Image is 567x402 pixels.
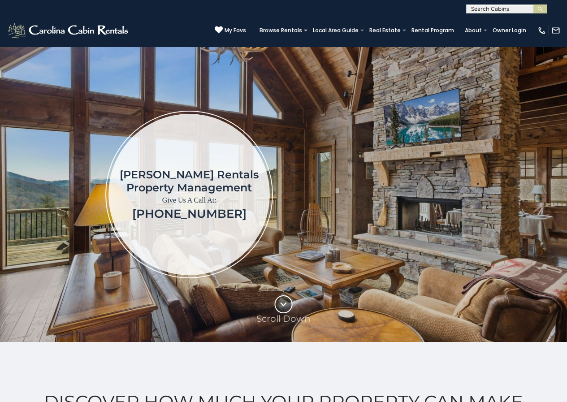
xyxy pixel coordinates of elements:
[537,26,546,35] img: phone-regular-white.png
[365,73,554,315] iframe: New Contact Form
[365,24,405,37] a: Real Estate
[407,24,459,37] a: Rental Program
[120,194,259,207] p: Give Us A Call At:
[225,26,246,35] span: My Favs
[120,168,259,194] h1: [PERSON_NAME] Rentals Property Management
[7,22,131,39] img: White-1-2.png
[308,24,363,37] a: Local Area Guide
[132,207,247,221] a: [PHONE_NUMBER]
[256,313,311,324] p: Scroll Down
[488,24,531,37] a: Owner Login
[215,26,246,35] a: My Favs
[460,24,486,37] a: About
[255,24,307,37] a: Browse Rentals
[551,26,560,35] img: mail-regular-white.png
